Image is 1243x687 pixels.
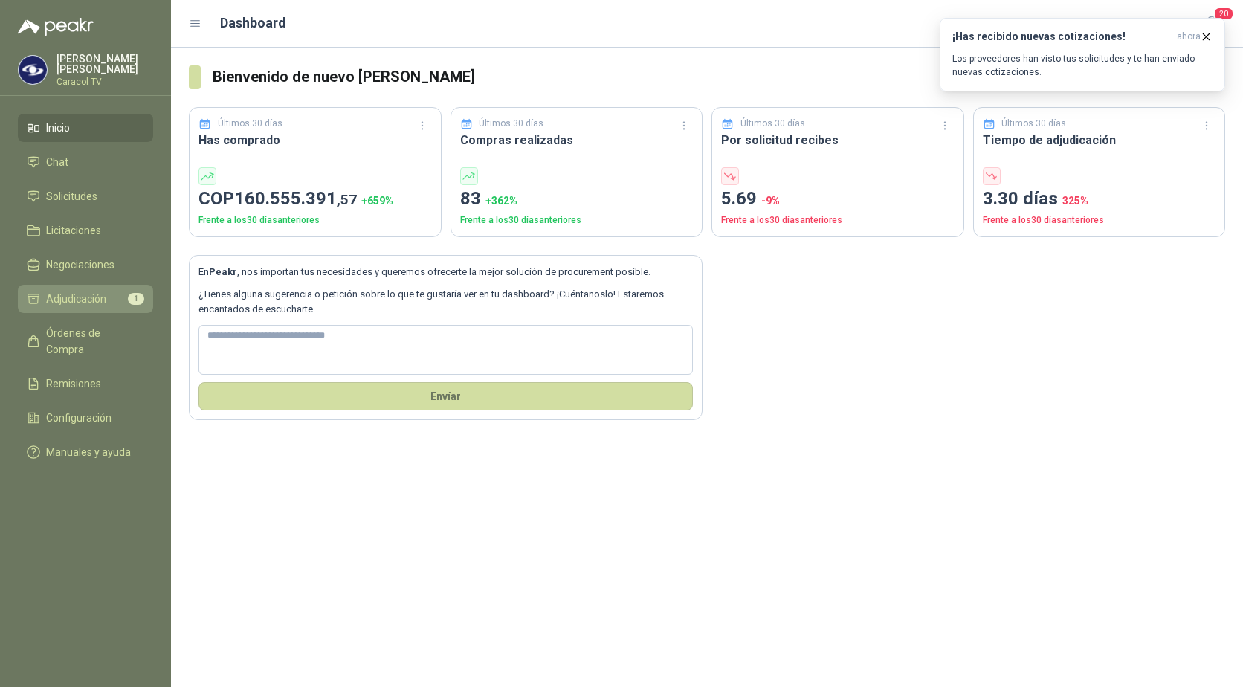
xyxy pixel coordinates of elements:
[213,65,1225,88] h3: Bienvenido de nuevo [PERSON_NAME]
[198,287,693,317] p: ¿Tienes alguna sugerencia o petición sobre lo que te gustaría ver en tu dashboard? ¡Cuéntanoslo! ...
[1177,30,1201,43] span: ahora
[1213,7,1234,21] span: 20
[460,185,694,213] p: 83
[18,182,153,210] a: Solicitudes
[1198,10,1225,37] button: 20
[485,195,517,207] span: + 362 %
[56,54,153,74] p: [PERSON_NAME] [PERSON_NAME]
[46,154,68,170] span: Chat
[18,18,94,36] img: Logo peakr
[983,185,1216,213] p: 3.30 días
[46,222,101,239] span: Licitaciones
[198,382,693,410] button: Envíar
[460,131,694,149] h3: Compras realizadas
[46,188,97,204] span: Solicitudes
[198,213,432,228] p: Frente a los 30 días anteriores
[18,114,153,142] a: Inicio
[209,266,237,277] b: Peakr
[952,30,1171,43] h3: ¡Has recibido nuevas cotizaciones!
[46,291,106,307] span: Adjudicación
[18,285,153,313] a: Adjudicación1
[721,131,955,149] h3: Por solicitud recibes
[18,319,153,364] a: Órdenes de Compra
[198,185,432,213] p: COP
[128,293,144,305] span: 1
[721,185,955,213] p: 5.69
[337,191,357,208] span: ,57
[46,325,139,358] span: Órdenes de Compra
[18,438,153,466] a: Manuales y ayuda
[761,195,780,207] span: -9 %
[46,257,114,273] span: Negociaciones
[46,444,131,460] span: Manuales y ayuda
[479,117,543,131] p: Últimos 30 días
[18,404,153,432] a: Configuración
[46,375,101,392] span: Remisiones
[198,265,693,280] p: En , nos importan tus necesidades y queremos ofrecerte la mejor solución de procurement posible.
[1001,117,1066,131] p: Últimos 30 días
[940,18,1225,91] button: ¡Has recibido nuevas cotizaciones!ahora Los proveedores han visto tus solicitudes y te han enviad...
[18,216,153,245] a: Licitaciones
[18,251,153,279] a: Negociaciones
[18,148,153,176] a: Chat
[220,13,286,33] h1: Dashboard
[983,213,1216,228] p: Frente a los 30 días anteriores
[234,188,357,209] span: 160.555.391
[198,131,432,149] h3: Has comprado
[952,52,1213,79] p: Los proveedores han visto tus solicitudes y te han enviado nuevas cotizaciones.
[721,213,955,228] p: Frente a los 30 días anteriores
[983,131,1216,149] h3: Tiempo de adjudicación
[46,120,70,136] span: Inicio
[740,117,805,131] p: Últimos 30 días
[56,77,153,86] p: Caracol TV
[18,370,153,398] a: Remisiones
[1062,195,1088,207] span: 325 %
[460,213,694,228] p: Frente a los 30 días anteriores
[19,56,47,84] img: Company Logo
[361,195,393,207] span: + 659 %
[218,117,282,131] p: Últimos 30 días
[46,410,112,426] span: Configuración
